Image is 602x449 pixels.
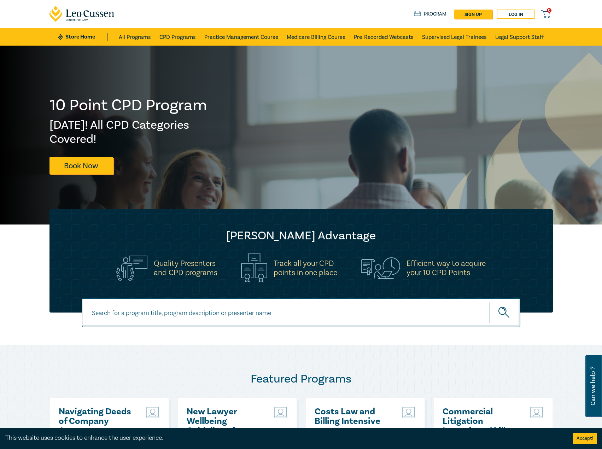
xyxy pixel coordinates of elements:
[315,426,391,435] p: ( September 2025 )
[58,33,107,41] a: Store Home
[49,157,113,174] a: Book Now
[116,256,147,281] img: Quality Presenters<br>and CPD programs
[59,407,135,436] a: Navigating Deeds of Company Arrangement – Strategy and Structure
[287,28,345,46] a: Medicare Billing Course
[274,259,337,277] h5: Track all your CPD points in one place
[49,372,553,386] h2: Featured Programs
[530,407,544,418] img: Live Stream
[361,257,400,279] img: Efficient way to acquire<br>your 10 CPD Points
[402,407,416,418] img: Live Stream
[422,28,487,46] a: Supervised Legal Trainees
[274,407,288,418] img: Live Stream
[547,8,551,13] span: 0
[454,10,492,19] a: sign up
[82,298,520,327] input: Search for a program title, program description or presenter name
[49,96,208,115] h1: 10 Point CPD Program
[154,259,217,277] h5: Quality Presenters and CPD programs
[241,253,267,282] img: Track all your CPD<br>points in one place
[119,28,151,46] a: All Programs
[146,407,160,418] img: Live Stream
[497,10,535,19] a: Log in
[443,407,519,436] a: Commercial Litigation Intensive - Skills and Strategies for Success in Commercial Disputes
[64,229,539,243] h2: [PERSON_NAME] Advantage
[414,10,447,18] a: Program
[49,118,208,146] h2: [DATE]! All CPD Categories Covered!
[5,433,562,443] div: This website uses cookies to enhance the user experience.
[590,359,596,413] span: Can we help ?
[354,28,414,46] a: Pre-Recorded Webcasts
[315,407,391,426] a: Costs Law and Billing Intensive
[187,407,263,436] a: New Lawyer Wellbeing Guidelines for Legal Workplaces
[573,433,597,444] button: Accept cookies
[407,259,486,277] h5: Efficient way to acquire your 10 CPD Points
[495,28,544,46] a: Legal Support Staff
[204,28,278,46] a: Practice Management Course
[159,28,196,46] a: CPD Programs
